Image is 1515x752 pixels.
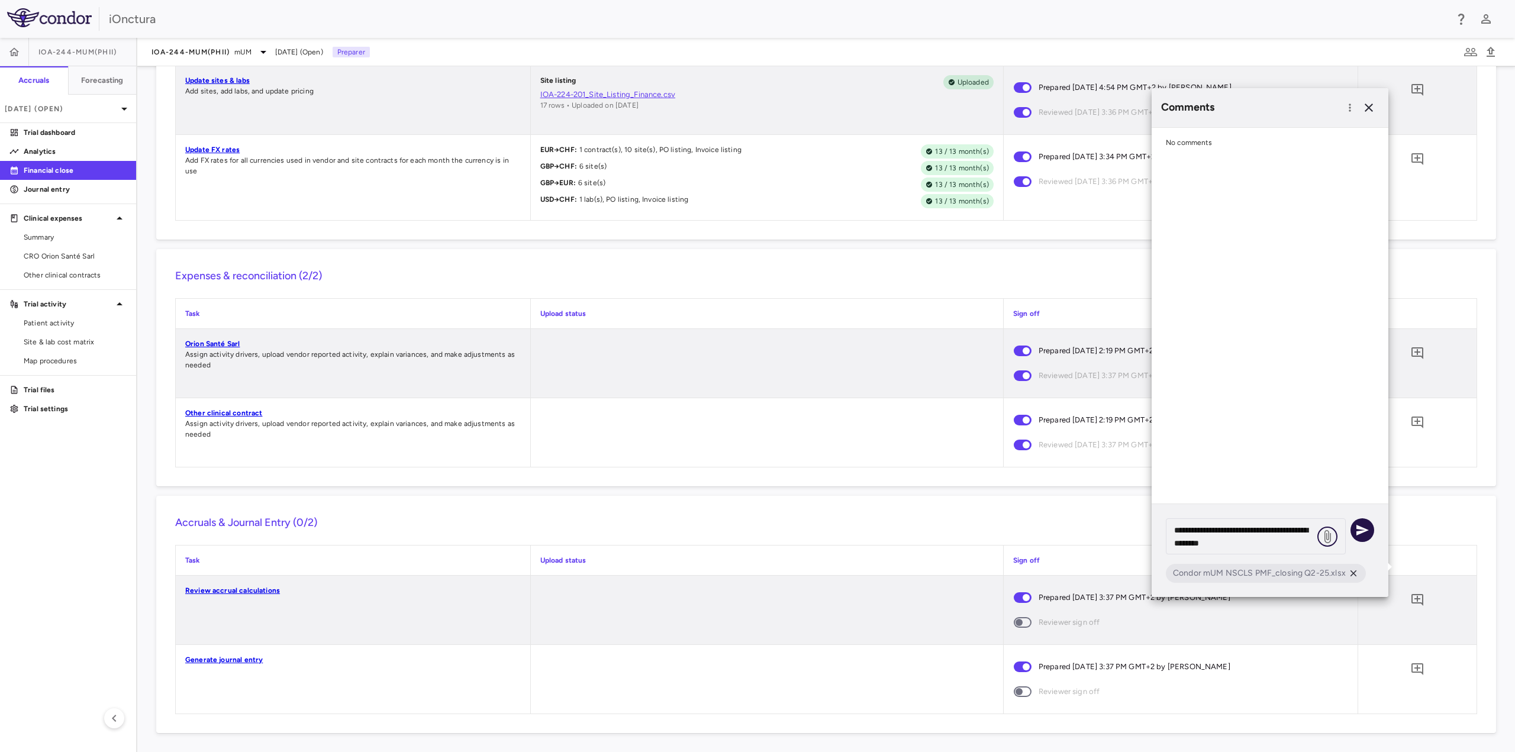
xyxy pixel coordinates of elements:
p: Trial settings [24,404,127,414]
p: Preparer [333,47,370,57]
span: Patient activity [24,318,127,328]
span: Assign activity drivers, upload vendor reported activity, explain variances, and make adjustments... [185,419,515,438]
a: Generate journal entry [185,656,263,664]
svg: Add comment [1410,346,1424,360]
button: Add comment [1407,149,1427,169]
span: Prepared [DATE] 2:19 PM GMT+2 by [PERSON_NAME] [1039,414,1229,427]
span: 6 site(s) [577,162,607,170]
a: Orion Santé Sarl [185,340,240,348]
h6: Comments [1161,99,1341,115]
span: IOA-244-mUM(PhII) [38,47,117,57]
a: Update FX rates [185,146,240,154]
span: Add sites, add labs, and update pricing [185,87,314,95]
svg: Add comment [1410,593,1424,607]
p: Task [185,308,521,319]
span: GBP → EUR : [540,179,576,187]
h6: Forecasting [81,75,124,86]
p: Task [185,555,521,566]
span: Condor mUM NSCLS PMF_closing Q2-25.xlsx [1166,567,1353,580]
span: No comments [1166,138,1213,147]
p: Financial close [24,165,127,176]
span: Site & lab cost matrix [24,337,127,347]
span: GBP → CHF : [540,162,577,170]
span: Reviewed [DATE] 3:36 PM GMT+2 by [PERSON_NAME] [1039,175,1233,188]
span: Summary [24,232,127,243]
span: 1 lab(s), PO listing, Invoice listing [577,195,689,204]
p: Trial dashboard [24,127,127,138]
span: 13 / 13 month(s) [930,196,993,206]
p: Clinical expenses [24,213,112,224]
p: Sign off [1013,308,1349,319]
div: iOnctura [109,10,1446,28]
p: Trial files [24,385,127,395]
button: Add comment [1407,412,1427,433]
a: IOA-224-201_Site_Listing_Finance.csv [540,89,994,100]
span: Add FX rates for all currencies used in vendor and site contracts for each month the currency is ... [185,156,509,175]
a: Review accrual calculations [185,586,280,595]
p: Site listing [540,75,576,89]
span: Uploaded [953,77,994,88]
svg: Add comment [1410,152,1424,166]
img: logo-full-SnFGN8VE.png [7,8,92,27]
span: Assign activity drivers, upload vendor reported activity, explain variances, and make adjustments... [185,350,515,369]
span: 13 / 13 month(s) [930,163,993,173]
p: [DATE] (Open) [5,104,117,114]
button: Add comment [1407,80,1427,100]
button: Add comment [1407,659,1427,679]
svg: Add comment [1410,83,1424,97]
span: USD → CHF : [540,195,577,204]
span: Reviewed [DATE] 3:37 PM GMT+2 by [PERSON_NAME] [1039,369,1233,382]
span: IOA-244-mUM(PhII) [151,47,230,57]
span: [DATE] (Open) [275,47,323,57]
svg: Add comment [1410,662,1424,676]
span: Other clinical contracts [24,270,127,280]
span: Prepared [DATE] 3:34 PM GMT+2 by [PERSON_NAME] [1039,150,1231,163]
a: Update sites & labs [185,76,250,85]
span: Map procedures [24,356,127,366]
h6: Accruals & Journal Entry (0/2) [175,515,1477,531]
span: 6 site(s) [576,179,605,187]
span: Prepared [DATE] 3:37 PM GMT+2 by [PERSON_NAME] [1039,591,1230,604]
button: Add comment [1407,590,1427,610]
span: 13 / 13 month(s) [930,146,993,157]
a: Other clinical contract [185,409,262,417]
span: Reviewed [DATE] 3:37 PM GMT+2 by [PERSON_NAME] [1039,438,1233,451]
p: Upload status [540,308,994,319]
span: CRO Orion Santé Sarl [24,251,127,262]
span: 1 contract(s), 10 site(s), PO listing, Invoice listing [577,146,742,154]
div: Condor mUM NSCLS PMF_closing Q2-25.xlsx [1166,564,1366,583]
p: Journal entry [24,184,127,195]
span: Prepared [DATE] 4:54 PM GMT+2 by [PERSON_NAME] [1039,81,1232,94]
p: Upload status [540,555,994,566]
span: Prepared [DATE] 2:19 PM GMT+2 by [PERSON_NAME] [1039,344,1229,357]
span: Prepared [DATE] 3:37 PM GMT+2 by [PERSON_NAME] [1039,660,1230,673]
span: 17 rows • Uploaded on [DATE] [540,101,639,109]
span: mUM [234,47,251,57]
h6: Accruals [18,75,49,86]
p: Trial activity [24,299,112,309]
span: Reviewed [DATE] 3:36 PM GMT+2 by [PERSON_NAME] [1039,106,1233,119]
svg: Add comment [1410,415,1424,430]
h6: Expenses & reconciliation (2/2) [175,268,1477,284]
p: Analytics [24,146,127,157]
span: Reviewer sign off [1039,685,1100,698]
button: Add comment [1407,343,1427,363]
p: Sign off [1013,555,1349,566]
span: EUR → CHF : [540,146,577,154]
span: Reviewer sign off [1039,616,1100,629]
span: 13 / 13 month(s) [930,179,993,190]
